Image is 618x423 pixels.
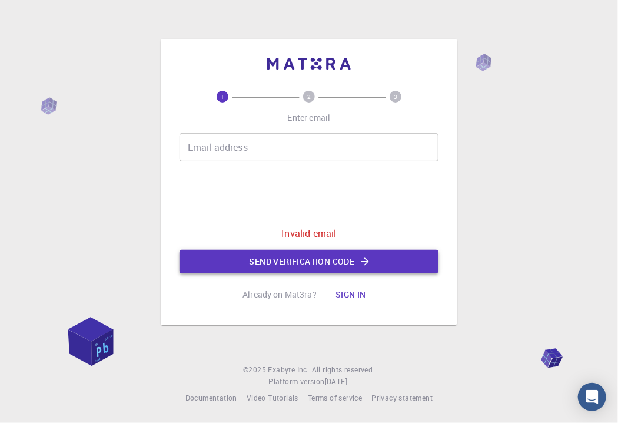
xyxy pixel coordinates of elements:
span: Terms of service [308,393,362,402]
a: [DATE]. [325,376,350,388]
span: Video Tutorials [247,393,298,402]
p: Invalid email [282,226,337,240]
span: Exabyte Inc. [268,365,310,374]
p: Already on Mat3ra? [242,289,317,300]
text: 2 [307,92,311,101]
span: All rights reserved. [312,364,375,376]
div: Open Intercom Messenger [578,383,606,411]
a: Privacy statement [371,392,433,404]
span: [DATE] . [325,376,350,386]
a: Documentation [185,392,237,404]
button: Sign in [326,283,376,306]
a: Exabyte Inc. [268,364,310,376]
a: Terms of service [308,392,362,404]
span: Privacy statement [371,393,433,402]
p: Enter email [288,112,331,124]
span: © 2025 [243,364,268,376]
span: Documentation [185,393,237,402]
a: Video Tutorials [247,392,298,404]
button: Send verification code [180,250,438,273]
text: 3 [394,92,397,101]
iframe: reCAPTCHA [220,171,398,217]
text: 1 [221,92,224,101]
span: Platform version [268,376,324,388]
